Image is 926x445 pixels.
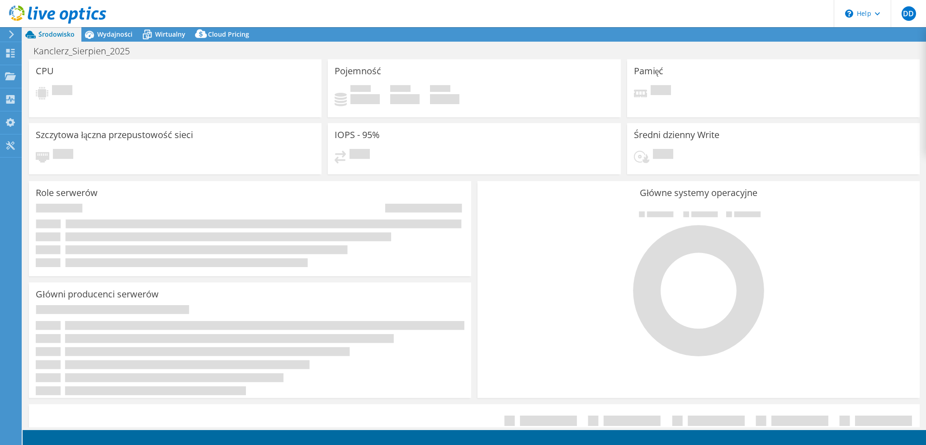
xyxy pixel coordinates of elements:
h4: 0 GiB [390,94,420,104]
h3: Główni producenci serwerów [36,289,159,299]
h3: Role serwerów [36,188,98,198]
svg: \n [845,10,853,18]
span: Oczekuje [52,85,72,97]
h3: Pojemność [335,66,381,76]
h4: 0 GiB [430,94,459,104]
span: Użytkownik [350,85,371,94]
span: Oczekuje [653,149,673,161]
span: DD [902,6,916,21]
span: Oczekuje [53,149,73,161]
span: Wolne [390,85,411,94]
h3: Średni dzienny Write [634,130,719,140]
h3: Szczytowa łączna przepustowość sieci [36,130,193,140]
h3: IOPS - 95% [335,130,380,140]
span: Środowisko [38,30,75,38]
span: Łącznie [430,85,450,94]
span: Wydajności [97,30,132,38]
h1: Kanclerz_Sierpien_2025 [29,46,144,56]
h4: 0 GiB [350,94,380,104]
h3: Pamięć [634,66,664,76]
span: Cloud Pricing [208,30,249,38]
h3: Główne systemy operacyjne [484,188,913,198]
span: Oczekuje [651,85,671,97]
span: Oczekuje [350,149,370,161]
span: Wirtualny [155,30,185,38]
h3: CPU [36,66,54,76]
